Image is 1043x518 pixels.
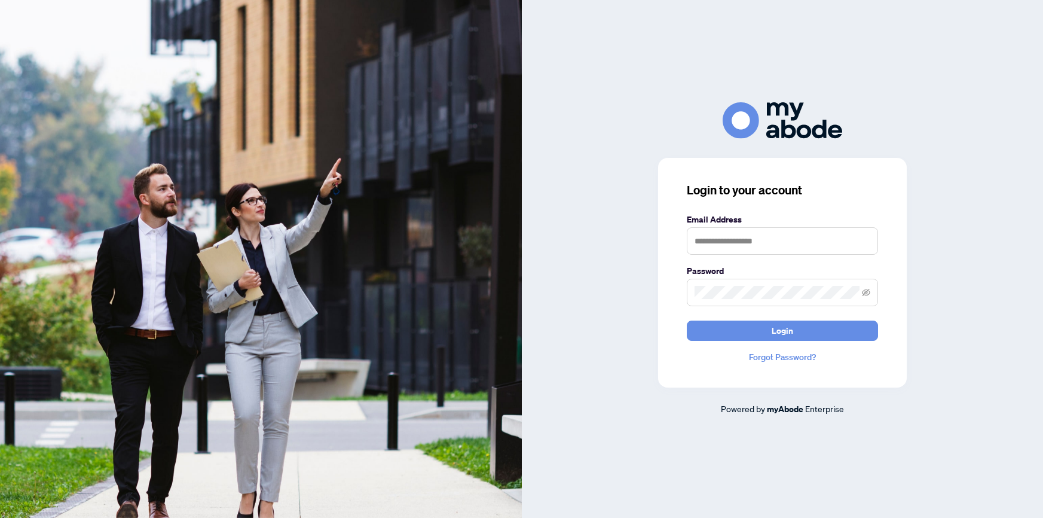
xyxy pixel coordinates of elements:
img: ma-logo [723,102,842,139]
a: myAbode [767,403,803,416]
h3: Login to your account [687,182,878,199]
a: Forgot Password? [687,351,878,364]
span: eye-invisible [862,288,870,297]
label: Email Address [687,213,878,226]
span: Login [772,321,793,340]
span: Enterprise [805,403,844,414]
button: Login [687,321,878,341]
span: Powered by [721,403,765,414]
label: Password [687,264,878,278]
